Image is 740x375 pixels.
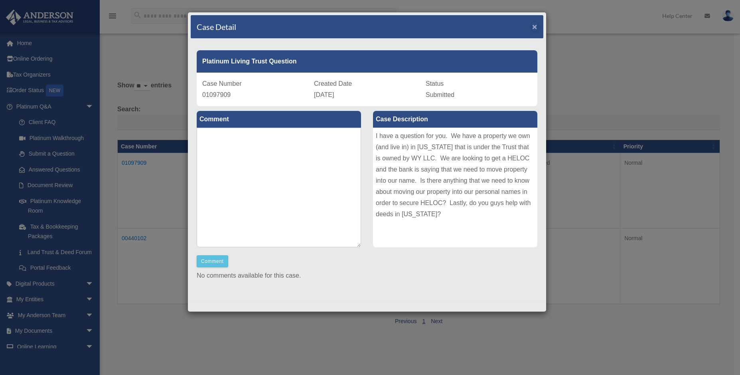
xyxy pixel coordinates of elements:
div: Platinum Living Trust Question [197,50,537,73]
label: Case Description [373,111,537,128]
span: × [532,22,537,31]
div: I have a question for you. We have a property we own (and live in) in [US_STATE] that is under th... [373,128,537,247]
label: Comment [197,111,361,128]
span: [DATE] [314,91,334,98]
button: Close [532,22,537,31]
h4: Case Detail [197,21,236,32]
span: 01097909 [202,91,231,98]
p: No comments available for this case. [197,270,537,281]
span: Submitted [426,91,454,98]
span: Case Number [202,80,242,87]
span: Created Date [314,80,352,87]
button: Comment [197,255,228,267]
span: Status [426,80,444,87]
